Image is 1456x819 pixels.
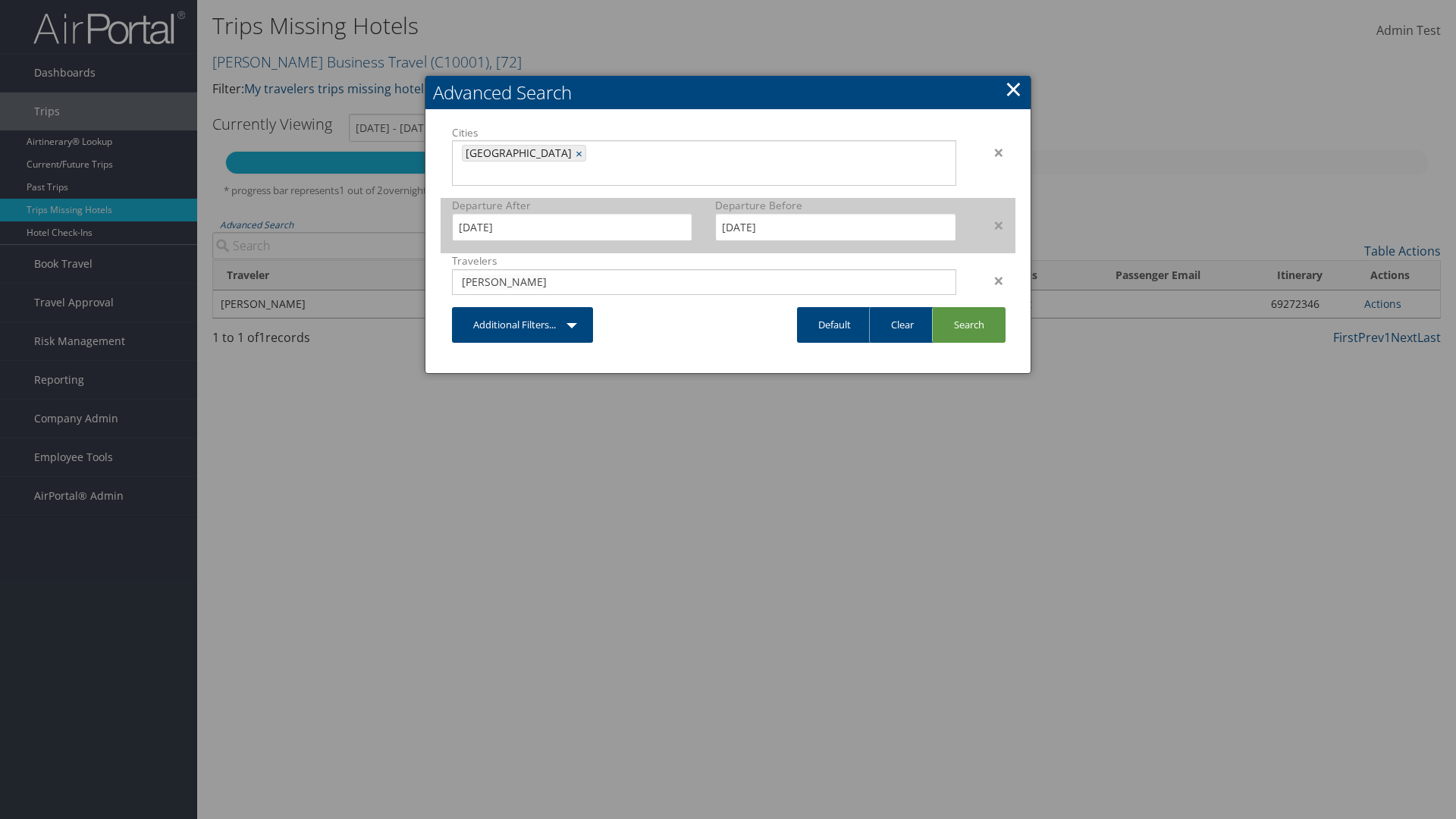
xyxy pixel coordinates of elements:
[452,198,692,213] label: Departure After
[452,125,956,140] label: Cities
[715,198,955,213] label: Departure Before
[968,143,1015,162] div: ×
[425,76,1031,109] h2: Advanced Search
[452,307,593,343] a: Additional Filters...
[968,216,1015,234] div: ×
[1005,74,1022,104] a: Close
[869,307,935,343] a: Clear
[463,146,572,161] span: [GEOGRAPHIC_DATA]
[797,307,872,343] a: Default
[932,307,1006,343] a: Search
[576,146,585,161] a: ×
[452,253,956,268] label: Travelers
[968,271,1015,290] div: ×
